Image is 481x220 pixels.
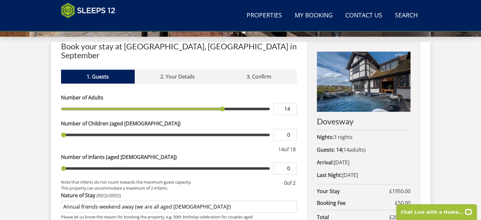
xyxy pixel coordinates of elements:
label: Number of Children (aged [DEMOGRAPHIC_DATA]) [61,120,297,127]
strong: Booking Fee [317,199,395,207]
strong: Nights: [317,134,334,141]
span: 50.00 [398,199,410,206]
span: 14 [278,146,284,153]
iframe: Customer reviews powered by Trustpilot [58,22,124,28]
span: ( ) [336,146,366,153]
div: of 2 [283,179,297,191]
p: 3 nights [317,133,410,141]
small: Note that infants do not count towards the maximum guest capacity. This property can accommodate ... [61,179,278,191]
p: [DATE] [317,159,410,166]
h2: Book your stay at [GEOGRAPHIC_DATA], [GEOGRAPHIC_DATA] in September [61,42,297,60]
span: adult [343,146,364,153]
label: Number of Adults [61,94,297,101]
a: My Booking [292,9,335,23]
strong: Guests: [317,146,335,153]
p: [DATE] [317,171,410,179]
strong: 14 [336,146,342,153]
span: £ [395,199,410,207]
div: of 18 [277,146,297,153]
iframe: LiveChat chat widget [392,200,481,220]
a: 3. Confirm [221,70,297,84]
a: Properties [244,9,285,23]
img: An image of 'Dovesway' [317,52,410,112]
img: Sleeps 12 [61,3,115,18]
span: £ [389,187,410,195]
span: 14 [343,146,349,153]
a: Contact Us [343,9,385,23]
a: 2. Your Details [135,70,221,84]
span: s [361,146,364,153]
strong: Last Night: [317,172,342,179]
strong: Arrival: [317,159,334,166]
label: Nature of Stay [61,192,297,199]
h2: Dovesway [317,117,410,126]
span: 0 [284,179,287,186]
span: 1950.00 [392,188,410,195]
a: Search [392,9,420,23]
strong: Your Stay [317,187,389,195]
label: Number of Infants (aged [DEMOGRAPHIC_DATA]) [61,153,297,161]
a: 1. Guests [61,70,135,84]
